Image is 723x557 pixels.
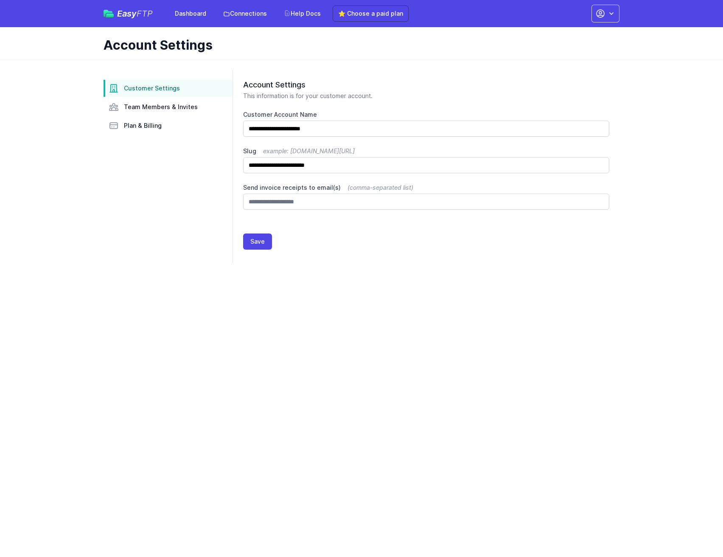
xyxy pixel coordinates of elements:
[218,6,272,21] a: Connections
[243,183,609,192] label: Send invoice receipts to email(s)
[333,6,409,22] a: ⭐ Choose a paid plan
[104,9,153,18] a: EasyFTP
[263,147,355,155] span: example: [DOMAIN_NAME][URL]
[243,80,609,90] h2: Account Settings
[104,98,233,115] a: Team Members & Invites
[104,37,613,53] h1: Account Settings
[170,6,211,21] a: Dashboard
[104,80,233,97] a: Customer Settings
[279,6,326,21] a: Help Docs
[104,10,114,17] img: easyftp_logo.png
[104,117,233,134] a: Plan & Billing
[137,8,153,19] span: FTP
[243,233,272,250] button: Save
[124,84,180,93] span: Customer Settings
[243,147,609,155] label: Slug
[117,9,153,18] span: Easy
[347,184,413,191] span: (comma-separated list)
[243,110,609,119] label: Customer Account Name
[124,121,162,130] span: Plan & Billing
[124,103,198,111] span: Team Members & Invites
[243,92,609,100] p: This information is for your customer account.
